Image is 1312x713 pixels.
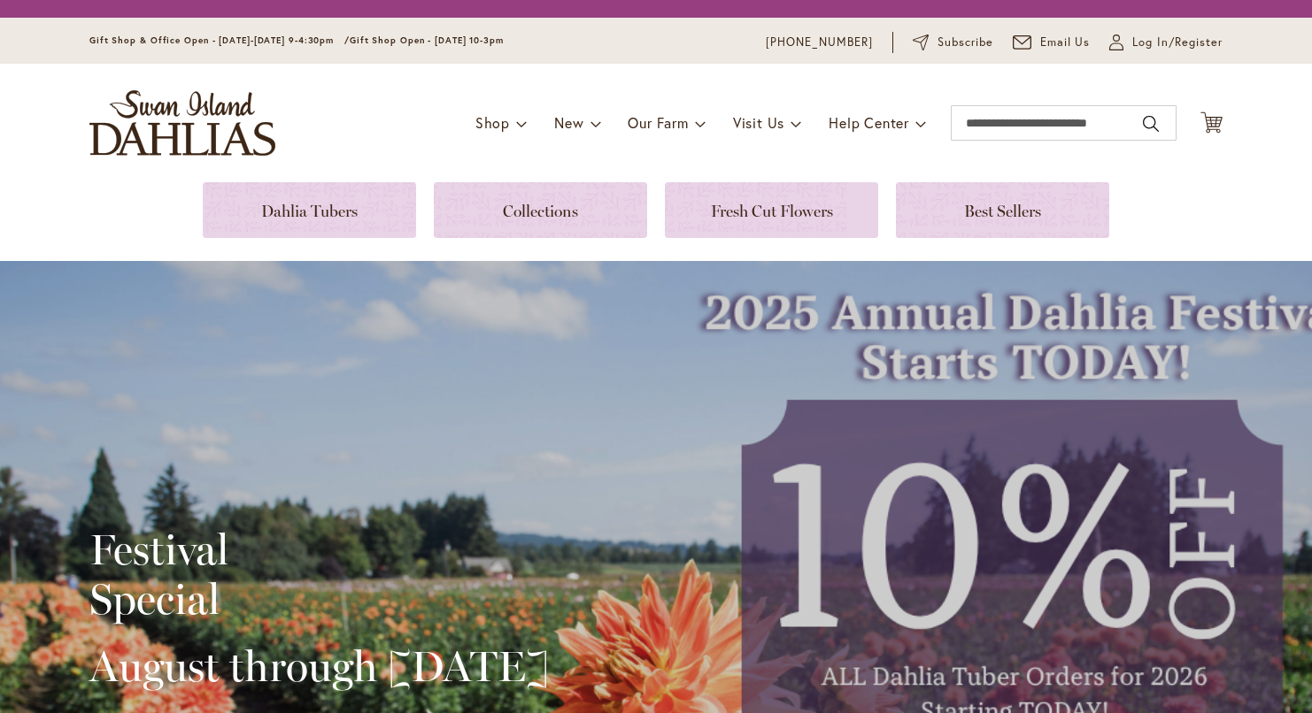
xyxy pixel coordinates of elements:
[89,90,275,156] a: store logo
[554,113,583,132] span: New
[628,113,688,132] span: Our Farm
[913,34,993,51] a: Subscribe
[1040,34,1091,51] span: Email Us
[1109,34,1223,51] a: Log In/Register
[89,525,549,624] h2: Festival Special
[89,641,549,691] h2: August through [DATE]
[938,34,993,51] span: Subscribe
[1143,110,1159,138] button: Search
[350,34,504,46] span: Gift Shop Open - [DATE] 10-3pm
[733,113,784,132] span: Visit Us
[1013,34,1091,51] a: Email Us
[1132,34,1223,51] span: Log In/Register
[829,113,909,132] span: Help Center
[475,113,510,132] span: Shop
[766,34,873,51] a: [PHONE_NUMBER]
[89,34,350,46] span: Gift Shop & Office Open - [DATE]-[DATE] 9-4:30pm /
